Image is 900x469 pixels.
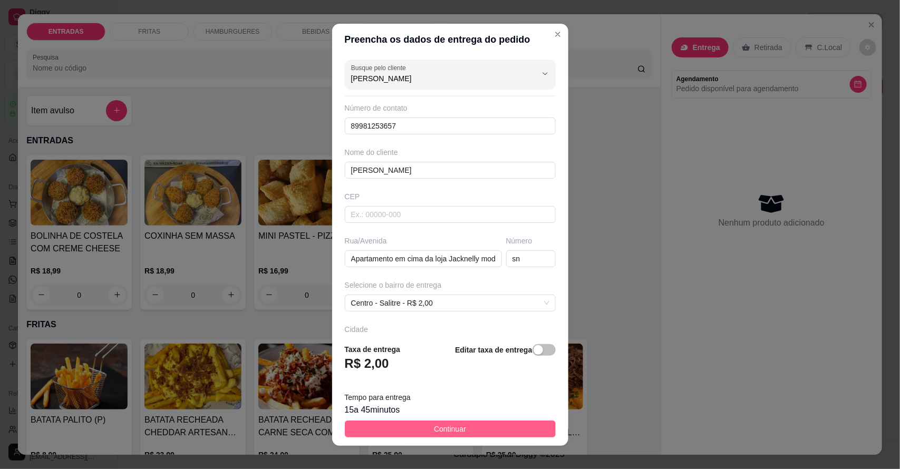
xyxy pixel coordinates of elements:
input: Ex.: (11) 9 8888-9999 [345,118,556,134]
div: Nome do cliente [345,147,556,158]
span: Centro - Salitre - R$ 2,00 [351,295,549,311]
span: Tempo para entrega [345,393,411,402]
input: Busque pelo cliente [351,73,520,84]
div: Número [506,236,556,246]
div: Cidade [345,324,556,335]
input: Ex.: João da Silva [345,162,556,179]
input: Ex.: 44 [506,250,556,267]
h3: R$ 2,00 [345,355,389,372]
div: Selecione o bairro de entrega [345,280,556,290]
button: Continuar [345,421,556,437]
header: Preencha os dados de entrega do pedido [332,24,568,55]
input: Ex.: 00000-000 [345,206,556,223]
button: Show suggestions [537,65,554,82]
span: Continuar [434,423,466,435]
input: Ex.: Rua Oscar Freire [345,250,502,267]
strong: Taxa de entrega [345,345,401,354]
strong: Editar taxa de entrega [455,346,532,354]
div: Número de contato [345,103,556,113]
div: CEP [345,191,556,202]
label: Busque pelo cliente [351,63,410,72]
button: Close [549,26,566,43]
div: 15 a 45 minutos [345,404,556,416]
div: Rua/Avenida [345,236,502,246]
